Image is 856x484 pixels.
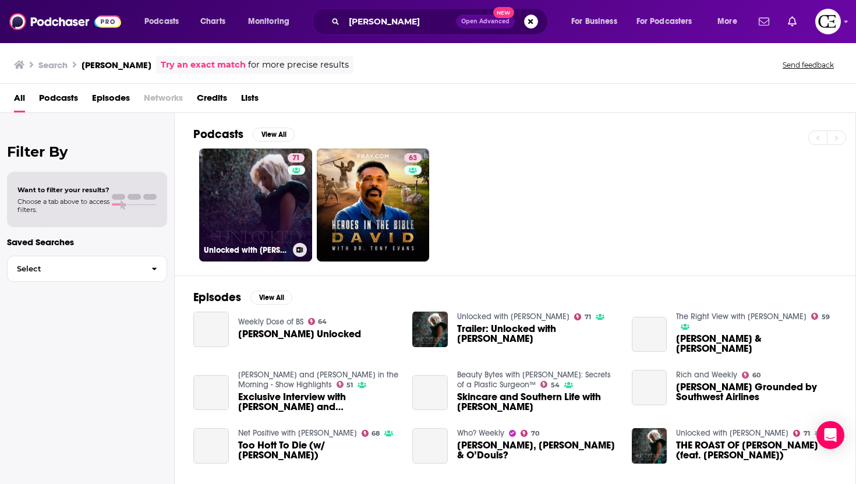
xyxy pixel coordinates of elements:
span: Monitoring [248,13,289,30]
button: Open AdvancedNew [456,15,515,29]
a: 68 [362,430,380,437]
a: Show notifications dropdown [783,12,801,31]
span: Trailer: Unlocked with [PERSON_NAME] [457,324,618,344]
span: Exclusive Interview with [PERSON_NAME] and [PERSON_NAME] [238,392,399,412]
button: Select [7,256,167,282]
a: Jared and Katie in the Morning - Show Highlights [238,370,398,390]
a: 59 [811,313,830,320]
a: 51 [337,381,353,388]
span: For Business [571,13,617,30]
button: View All [250,291,292,305]
a: Lara Trump & Savannah Chrisley [676,334,837,354]
a: 54 [540,381,560,388]
button: open menu [709,12,752,31]
span: Select [8,265,142,273]
button: open menu [240,12,305,31]
a: Too Hott To Die (w/ Savannah Chrisley) [238,440,399,460]
span: for more precise results [248,58,349,72]
span: Networks [144,89,183,112]
a: Net Positive with John Crist [238,428,357,438]
span: Too Hott To Die (w/ [PERSON_NAME]) [238,440,399,460]
a: Savannah Chrisley Unlocked [238,329,361,339]
span: New [493,7,514,18]
a: Try an exact match [161,58,246,72]
span: [PERSON_NAME], [PERSON_NAME] & O’Douls? [457,440,618,460]
a: 63 [404,153,422,162]
a: Podcasts [39,89,78,112]
button: open menu [136,12,194,31]
a: Weekly Dose of BS [238,317,303,327]
a: Savannah Chrisley Grounded by Southwest Airlines [632,370,667,405]
a: Charts [193,12,232,31]
span: 63 [409,153,417,164]
span: Charts [200,13,225,30]
span: 71 [292,153,300,164]
a: Savannah Chrisley, Van Hunt & O’Douls? [412,428,448,464]
span: 70 [531,431,539,436]
img: THE ROAST OF SAVANNAH CHRISLEY (feat. John Crist) [632,428,667,464]
span: Podcasts [144,13,179,30]
a: The Right View with Lara Trump [676,312,807,322]
img: Trailer: Unlocked with Savannah Chrisley [412,312,448,347]
span: 68 [372,431,380,436]
a: Who? Weekly [457,428,504,438]
a: Savannah Chrisley, Van Hunt & O’Douls? [457,440,618,460]
span: [PERSON_NAME] Unlocked [238,329,361,339]
a: Show notifications dropdown [754,12,774,31]
a: Episodes [92,89,130,112]
img: Podchaser - Follow, Share and Rate Podcasts [9,10,121,33]
a: Lists [241,89,259,112]
a: All [14,89,25,112]
a: Lara Trump & Savannah Chrisley [632,317,667,352]
h3: Unlocked with [PERSON_NAME] [204,245,288,255]
a: Beauty Bytes with Dr. Kay: Secrets of a Plastic Surgeon™ [457,370,611,390]
a: 64 [308,318,327,325]
span: Choose a tab above to access filters. [17,197,109,214]
button: open menu [563,12,632,31]
img: User Profile [815,9,841,34]
a: 71 [288,153,305,162]
a: 63 [317,149,430,262]
div: Open Intercom Messenger [816,421,844,449]
a: Exclusive Interview with Savannah Chrisley and Chase Chrisley [238,392,399,412]
span: More [717,13,737,30]
a: Exclusive Interview with Savannah Chrisley and Chase Chrisley [193,375,229,411]
span: 71 [585,315,591,320]
a: 71Unlocked with [PERSON_NAME] [199,149,312,262]
span: 59 [822,315,830,320]
span: Skincare and Southern Life with [PERSON_NAME] [457,392,618,412]
input: Search podcasts, credits, & more... [344,12,456,31]
span: 71 [804,431,810,436]
span: 54 [551,383,560,388]
h2: Podcasts [193,127,243,142]
h2: Episodes [193,290,241,305]
a: 71 [574,313,591,320]
span: Logged in as cozyearthaudio [815,9,841,34]
span: 64 [318,319,327,324]
a: EpisodesView All [193,290,292,305]
span: Want to filter your results? [17,186,109,194]
a: 70 [521,430,539,437]
a: 71 [793,430,810,437]
a: Savannah Chrisley Grounded by Southwest Airlines [676,382,837,402]
span: Open Advanced [461,19,510,24]
button: View All [253,128,295,142]
a: Unlocked with Savannah Chrisley [676,428,788,438]
a: Unlocked with Savannah Chrisley [457,312,570,322]
span: Credits [197,89,227,112]
a: Savannah Chrisley Unlocked [193,312,229,347]
a: 60 [742,372,761,379]
p: Saved Searches [7,236,167,248]
button: open menu [629,12,709,31]
a: THE ROAST OF SAVANNAH CHRISLEY (feat. John Crist) [676,440,837,460]
a: Skincare and Southern Life with Savannah Chrisley [457,392,618,412]
button: Send feedback [779,60,837,70]
a: Trailer: Unlocked with Savannah Chrisley [457,324,618,344]
button: Show profile menu [815,9,841,34]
